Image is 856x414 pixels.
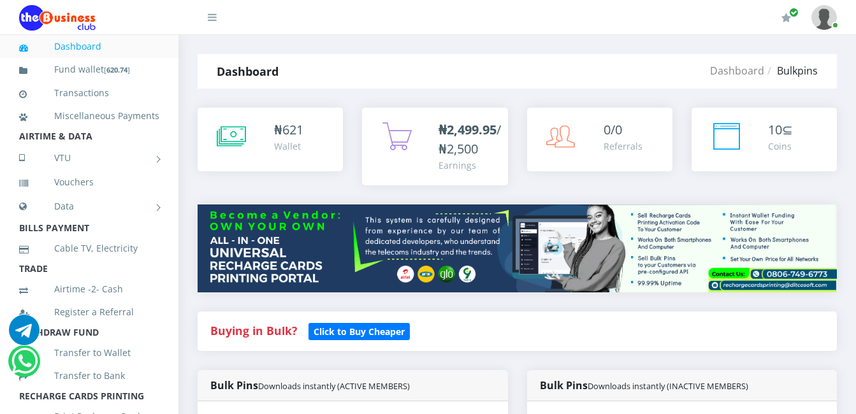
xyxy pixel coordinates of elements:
li: Bulkpins [764,63,818,78]
span: 0/0 [604,121,622,138]
a: Dashboard [710,64,764,78]
a: ₦621 Wallet [198,108,343,171]
a: Cable TV, Electricity [19,234,159,263]
a: 0/0 Referrals [527,108,672,171]
a: Airtime -2- Cash [19,275,159,304]
img: User [811,5,837,30]
strong: Dashboard [217,64,279,79]
img: multitenant_rcp.png [198,204,837,292]
small: Downloads instantly (ACTIVE MEMBERS) [258,380,410,392]
i: Renew/Upgrade Subscription [781,13,791,23]
a: Chat for support [11,355,38,376]
div: Earnings [439,159,501,172]
strong: Bulk Pins [210,378,410,392]
span: 10 [768,121,782,138]
a: Transfer to Wallet [19,338,159,368]
div: Referrals [604,139,642,153]
div: ₦ [274,120,303,139]
a: Data [19,190,159,222]
div: Wallet [274,139,303,153]
strong: Buying in Bulk? [210,323,297,338]
a: Dashboard [19,32,159,61]
a: ₦2,499.95/₦2,500 Earnings [362,108,507,185]
b: 620.74 [106,65,127,75]
span: /₦2,500 [439,121,501,157]
a: Miscellaneous Payments [19,101,159,131]
small: [ ] [104,65,130,75]
a: Chat for support [9,324,40,345]
a: Transfer to Bank [19,361,159,390]
div: ⊆ [768,120,793,139]
a: Fund wallet[620.74] [19,55,159,85]
a: Register a Referral [19,297,159,327]
span: 621 [282,121,303,138]
a: VTU [19,142,159,174]
img: Logo [19,5,96,31]
b: ₦2,499.95 [439,121,497,138]
a: Vouchers [19,168,159,197]
a: Click to Buy Cheaper [308,323,410,338]
div: Coins [768,139,793,153]
b: Click to Buy Cheaper [314,325,405,338]
span: Renew/Upgrade Subscription [789,8,799,17]
small: Downloads instantly (INACTIVE MEMBERS) [588,380,748,392]
strong: Bulk Pins [540,378,748,392]
a: Transactions [19,78,159,108]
